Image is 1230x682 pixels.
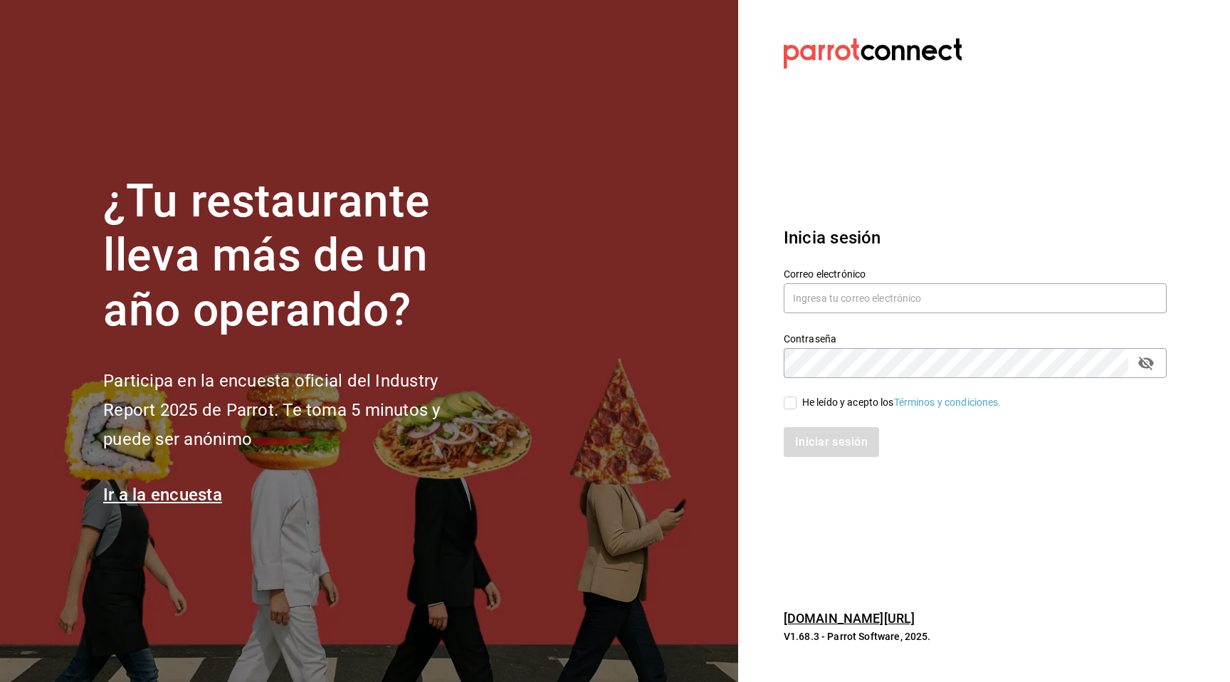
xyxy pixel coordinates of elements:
h3: Inicia sesión [784,225,1167,251]
input: Ingresa tu correo electrónico [784,283,1167,313]
a: [DOMAIN_NAME][URL] [784,611,915,626]
h2: Participa en la encuesta oficial del Industry Report 2025 de Parrot. Te toma 5 minutos y puede se... [103,367,488,453]
label: Contraseña [784,333,1167,343]
p: V1.68.3 - Parrot Software, 2025. [784,629,1167,644]
a: Ir a la encuesta [103,485,222,505]
div: He leído y acepto los [802,395,1002,410]
button: passwordField [1134,351,1158,375]
label: Correo electrónico [784,268,1167,278]
h1: ¿Tu restaurante lleva más de un año operando? [103,174,488,338]
a: Términos y condiciones. [894,397,1002,408]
